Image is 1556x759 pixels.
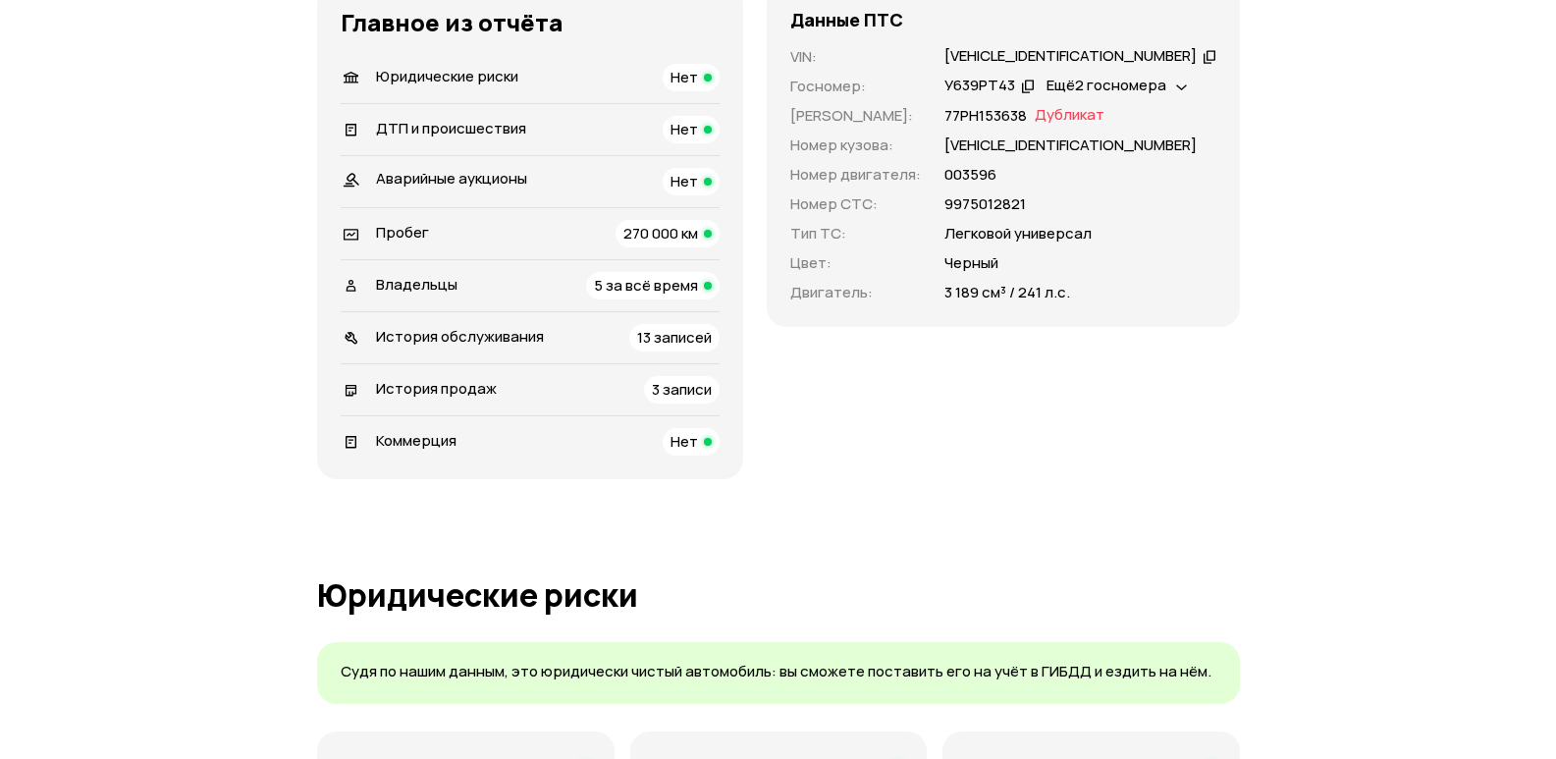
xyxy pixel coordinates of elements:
span: Нет [671,431,698,452]
p: Госномер : [790,76,921,97]
p: 77РН153638 [944,105,1027,127]
span: 5 за всё время [594,275,698,296]
h3: Главное из отчёта [341,9,720,36]
span: Дубликат [1035,105,1104,127]
p: Цвет : [790,252,921,274]
h1: Юридические риски [317,577,1240,613]
span: Юридические риски [376,66,518,86]
span: История продаж [376,378,497,399]
span: 270 000 км [623,223,698,244]
h4: Данные ПТС [790,9,903,30]
span: История обслуживания [376,326,544,347]
p: 003596 [944,164,996,186]
span: Нет [671,171,698,191]
span: Нет [671,67,698,87]
div: У639РТ43 [944,76,1015,96]
div: [VEHICLE_IDENTIFICATION_NUMBER] [944,46,1197,67]
p: 9975012821 [944,193,1026,215]
span: ДТП и происшествия [376,118,526,138]
span: 3 записи [652,379,712,400]
span: Владельцы [376,274,457,295]
p: Легковой универсал [944,223,1092,244]
span: Пробег [376,222,429,243]
p: Номер двигателя : [790,164,921,186]
p: 3 189 см³ / 241 л.с. [944,282,1070,303]
span: Ещё 2 госномера [1046,75,1166,95]
p: Тип ТС : [790,223,921,244]
span: Нет [671,119,698,139]
p: Черный [944,252,998,274]
span: Аварийные аукционы [376,168,527,189]
p: Судя по нашим данным, это юридически чистый автомобиль: вы сможете поставить его на учёт в ГИБДД ... [341,662,1216,682]
p: [PERSON_NAME] : [790,105,921,127]
span: 13 записей [637,327,712,348]
p: VIN : [790,46,921,68]
p: [VEHICLE_IDENTIFICATION_NUMBER] [944,135,1197,156]
p: Двигатель : [790,282,921,303]
p: Номер кузова : [790,135,921,156]
p: Номер СТС : [790,193,921,215]
span: Коммерция [376,430,456,451]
